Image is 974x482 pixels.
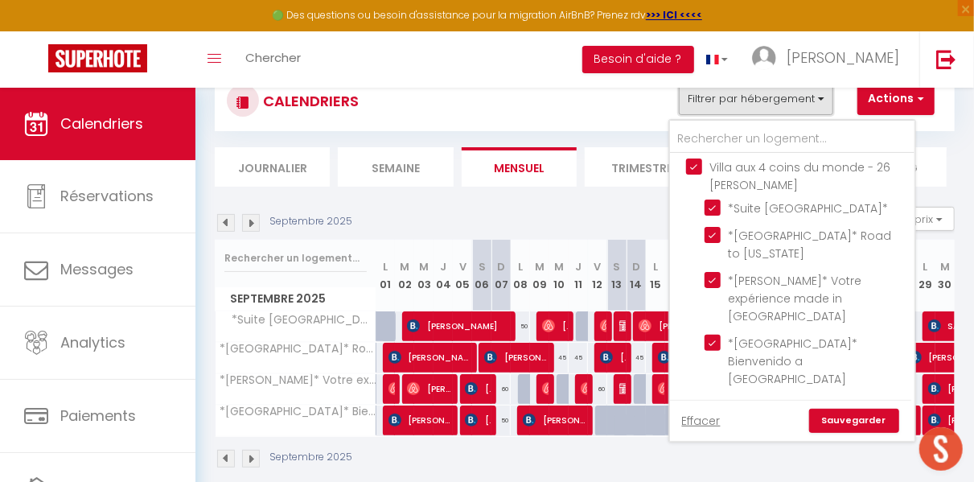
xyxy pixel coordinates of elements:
[462,147,577,187] li: Mensuel
[923,259,928,274] abbr: L
[338,147,453,187] li: Semaine
[259,83,359,119] h3: CALENDRIERS
[569,240,588,311] th: 11
[218,406,379,418] span: *[GEOGRAPHIC_DATA]* Bienvenido a [GEOGRAPHIC_DATA]
[530,240,549,311] th: 09
[936,49,956,69] img: logout
[668,119,916,443] div: Filtrer par hébergement
[484,342,549,373] span: [PERSON_NAME]
[665,240,684,311] th: 16
[569,343,588,373] div: 45
[627,240,646,311] th: 14
[787,47,899,68] span: [PERSON_NAME]
[269,214,352,229] p: Septembre 2025
[491,240,511,311] th: 07
[627,343,646,373] div: 45
[614,259,621,274] abbr: S
[710,159,891,193] span: Villa aux 4 coins du monde - 26 [PERSON_NAME]
[511,240,530,311] th: 08
[434,240,453,311] th: 04
[523,405,587,435] span: [PERSON_NAME]
[809,409,899,433] a: Sauvegarder
[376,240,396,311] th: 01
[269,450,352,465] p: Septembre 2025
[752,46,776,70] img: ...
[582,46,694,73] button: Besoin d'aide ?
[670,125,914,154] input: Rechercher un logement...
[491,406,511,435] div: 50
[60,332,125,352] span: Analytics
[245,49,301,66] span: Chercher
[658,373,664,404] span: [PERSON_NAME]
[658,342,722,373] span: [PERSON_NAME]
[554,259,564,274] abbr: M
[388,342,472,373] span: [PERSON_NAME]
[535,259,545,274] abbr: M
[639,311,761,341] span: [PERSON_NAME]
[682,412,721,430] a: Effacer
[594,259,602,274] abbr: V
[729,336,858,387] span: *[GEOGRAPHIC_DATA]* Bienvenido a [GEOGRAPHIC_DATA]
[407,373,452,404] span: [PERSON_NAME]
[575,259,582,274] abbr: J
[588,374,607,404] div: 60
[585,147,700,187] li: Trimestre
[218,374,379,386] span: *[PERSON_NAME]* Votre expérience made in [GEOGRAPHIC_DATA]
[740,31,919,88] a: ... [PERSON_NAME]
[511,311,530,341] div: 50
[459,259,466,274] abbr: V
[632,259,640,274] abbr: D
[233,31,313,88] a: Chercher
[729,273,862,324] span: *[PERSON_NAME]* Votre expérience made in [GEOGRAPHIC_DATA]
[542,373,549,404] span: [PERSON_NAME]
[600,311,606,341] span: [PERSON_NAME]
[218,343,379,355] span: *[GEOGRAPHIC_DATA]* Road to [US_STATE]
[600,342,626,373] span: [PERSON_NAME]
[48,44,147,72] img: Super Booking
[465,373,491,404] span: [PERSON_NAME]
[60,113,143,134] span: Calendriers
[472,240,491,311] th: 06
[215,147,330,187] li: Journalier
[916,240,935,311] th: 29
[218,311,379,329] span: *Suite [GEOGRAPHIC_DATA]*
[935,240,955,311] th: 30
[679,83,833,115] button: Filtrer par hébergement
[440,259,446,274] abbr: J
[388,405,453,435] span: [PERSON_NAME]
[518,259,523,274] abbr: L
[497,259,505,274] abbr: D
[581,373,587,404] span: [PERSON_NAME]
[60,259,134,279] span: Messages
[729,228,892,262] span: *[GEOGRAPHIC_DATA]* Road to [US_STATE]
[588,240,607,311] th: 12
[216,287,376,311] span: Septembre 2025
[419,259,429,274] abbr: M
[619,311,626,341] span: Propriétaire Propriétaire
[646,8,702,22] a: >>> ICI <<<<
[619,373,626,404] span: Propriétaire Propriétaire
[465,405,491,435] span: [PERSON_NAME]
[542,311,568,341] span: [PERSON_NAME]
[919,427,963,471] div: Ouvrir le chat
[479,259,486,274] abbr: S
[400,259,409,274] abbr: M
[607,240,627,311] th: 13
[549,343,569,373] div: 45
[653,259,658,274] abbr: L
[60,406,136,426] span: Paiements
[857,83,935,115] button: Actions
[414,240,434,311] th: 03
[491,374,511,404] div: 60
[665,374,684,404] div: 60
[388,373,395,404] span: [PERSON_NAME]
[383,259,388,274] abbr: L
[453,240,472,311] th: 05
[224,244,367,273] input: Rechercher un logement...
[549,240,569,311] th: 10
[407,311,510,341] span: [PERSON_NAME]
[646,240,665,311] th: 15
[940,259,950,274] abbr: M
[60,186,154,206] span: Réservations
